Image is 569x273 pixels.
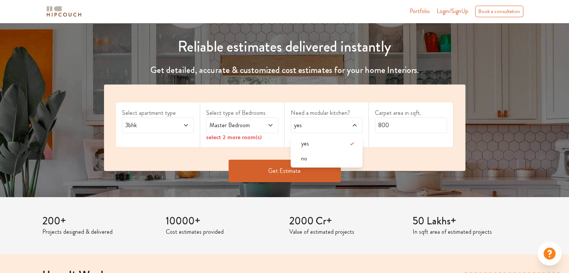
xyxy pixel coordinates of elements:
[206,108,278,117] label: Select type of Bedrooms
[413,215,527,228] h3: 50 Lakhs+
[301,139,309,148] span: yes
[289,227,404,236] p: Value of estimated projects
[45,3,83,20] span: logo-horizontal.svg
[375,108,447,117] label: Carpet area in sqft.
[208,121,257,130] span: Master Bedroom
[475,6,523,17] div: Book a consultation
[289,215,404,228] h3: 2000 Cr+
[100,65,470,76] h4: Get detailed, accurate & customized cost estimates for your home Interiors.
[42,227,157,236] p: Projects designed & delivered
[122,108,194,117] label: Select apartment type
[42,215,157,228] h3: 200+
[124,121,173,130] span: 3bhk
[293,121,342,130] span: yes
[291,108,363,117] label: Need a modular kitchen?
[413,227,527,236] p: In sqft area of estimated projects
[45,5,83,18] img: logo-horizontal.svg
[229,160,341,182] button: Get Estimate
[437,7,468,15] span: Login/SignUp
[375,117,447,133] input: Enter area sqft
[166,227,280,236] p: Cost estimates provided
[100,38,470,56] h1: Reliable estimates delivered instantly
[301,154,307,163] span: no
[410,7,430,16] a: Portfolio
[206,133,278,141] div: select 2 more room(s)
[166,215,280,228] h3: 10000+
